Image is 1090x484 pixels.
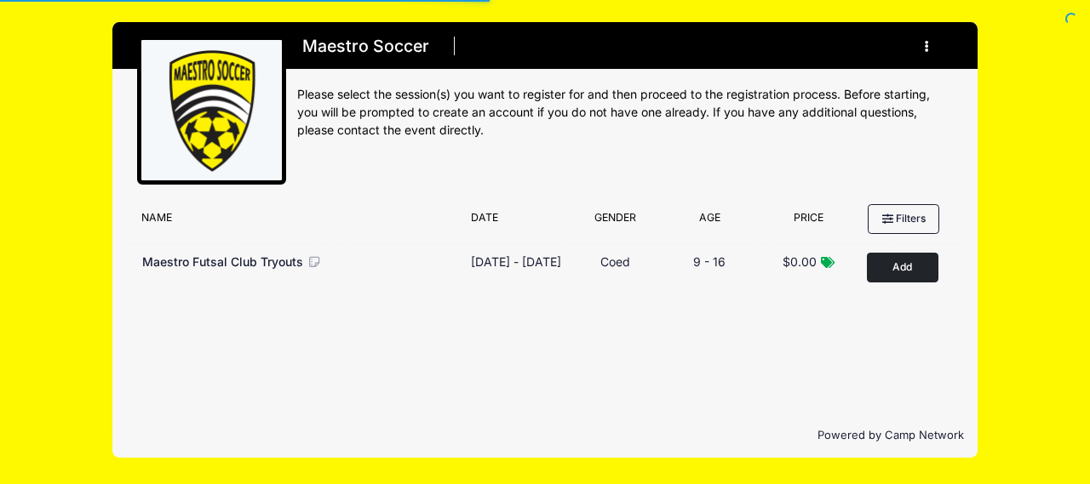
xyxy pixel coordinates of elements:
[462,210,570,234] div: Date
[660,210,759,234] div: Age
[147,47,275,174] img: logo
[600,254,630,269] span: Coed
[570,210,660,234] div: Gender
[868,204,939,233] button: Filters
[471,253,561,270] div: [DATE] - [DATE]
[297,31,435,61] h1: Maestro Soccer
[142,254,303,269] span: Maestro Futsal Club Tryouts
[297,86,953,140] div: Please select the session(s) you want to register for and then proceed to the registration proces...
[126,427,964,444] p: Powered by Camp Network
[867,253,938,282] button: Add
[783,254,817,269] span: $0.00
[760,210,858,234] div: Price
[693,254,726,269] span: 9 - 16
[133,210,462,234] div: Name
